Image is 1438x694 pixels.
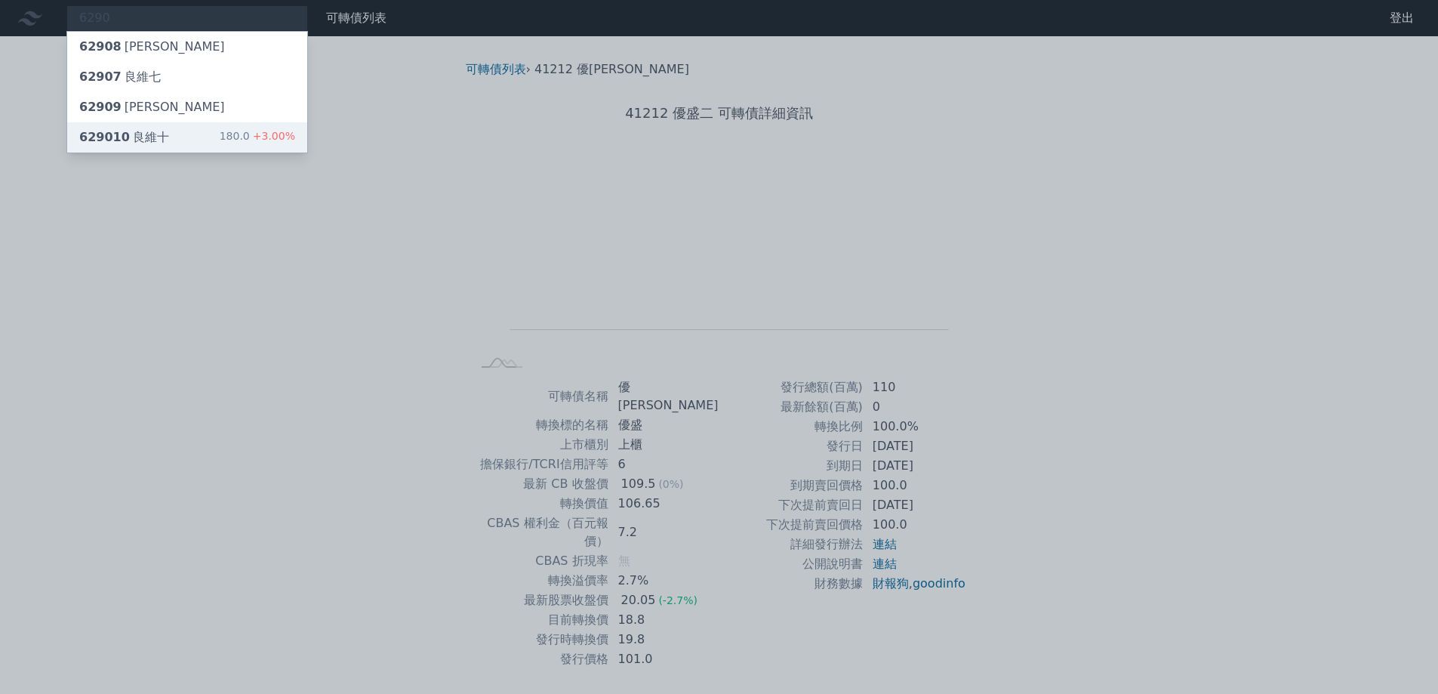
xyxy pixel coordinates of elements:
[220,128,295,147] div: 180.0
[79,38,225,56] div: [PERSON_NAME]
[79,100,122,114] span: 62909
[79,130,130,144] span: 629010
[67,32,307,62] a: 62908[PERSON_NAME]
[67,62,307,92] a: 62907良維七
[79,68,161,86] div: 良維七
[79,69,122,84] span: 62907
[67,92,307,122] a: 62909[PERSON_NAME]
[79,39,122,54] span: 62908
[79,98,225,116] div: [PERSON_NAME]
[67,122,307,153] a: 629010良維十 180.0+3.00%
[79,128,169,147] div: 良維十
[250,130,295,142] span: +3.00%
